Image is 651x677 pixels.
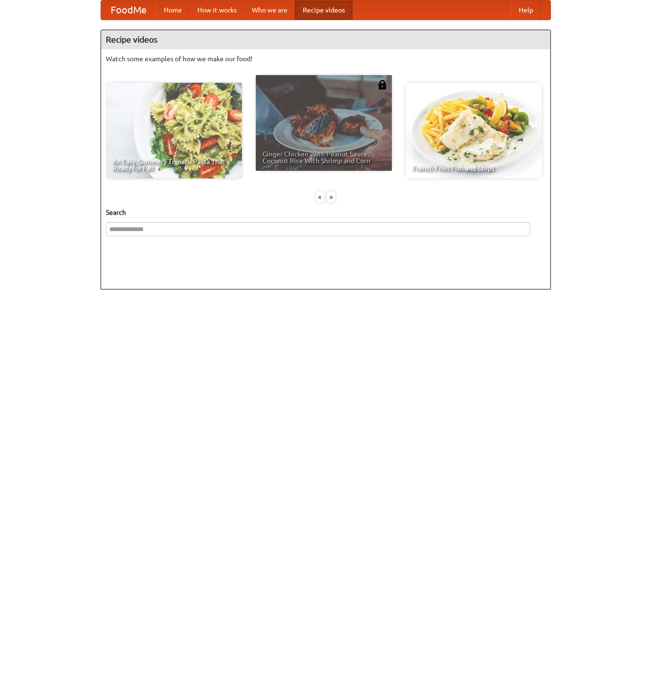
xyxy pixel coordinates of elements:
a: Who we are [244,0,295,20]
div: « [316,191,324,203]
a: Recipe videos [295,0,353,20]
a: Home [156,0,190,20]
span: An Easy, Summery Tomato Pasta That's Ready for Fall [113,158,235,172]
h4: Recipe videos [101,30,550,49]
img: 483408.png [377,80,387,89]
p: Watch some examples of how we make our food! [106,54,546,64]
a: Help [511,0,541,20]
a: French Fries Fish and Chips [406,83,542,178]
h5: Search [106,208,546,217]
a: How it works [190,0,244,20]
div: » [327,191,335,203]
span: French Fries Fish and Chips [412,165,535,172]
a: FoodMe [101,0,156,20]
a: An Easy, Summery Tomato Pasta That's Ready for Fall [106,83,242,178]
